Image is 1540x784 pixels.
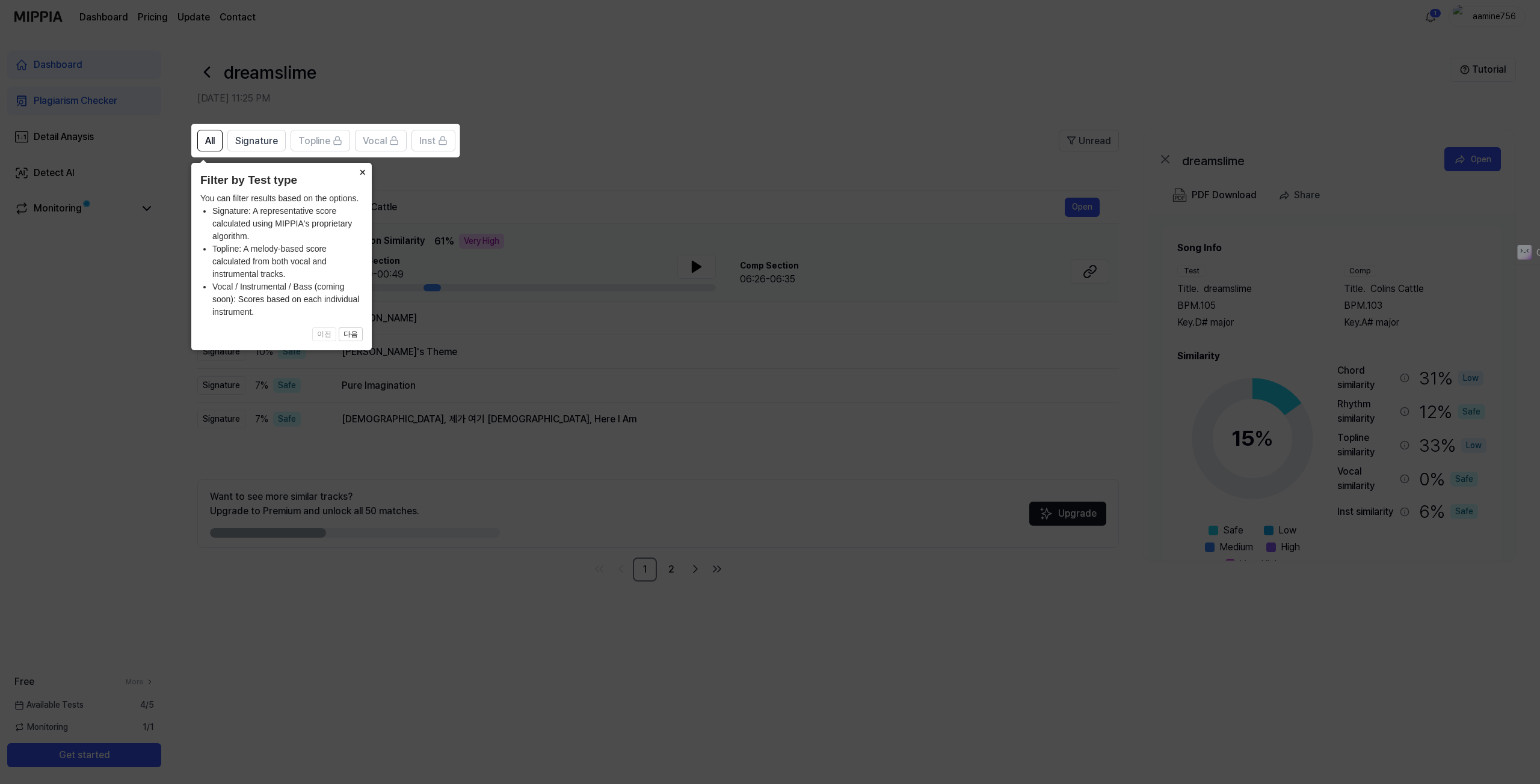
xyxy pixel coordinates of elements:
span: All [205,134,215,148]
span: Topline [298,134,330,148]
button: Signature [227,130,286,151]
div: You can filter results based on the options. [200,192,363,318]
button: All [197,130,223,151]
button: Vocal [355,130,407,151]
span: Inst [419,134,436,148]
li: Vocal / Instrumental / Bass (coming soon): Scores based on each individual instrument. [212,281,363,318]
span: Signature [235,134,278,148]
header: Filter by Test type [200,172,363,189]
button: Inst [411,130,455,151]
li: Signature: A representative score calculated using MIPPIA's proprietary algorithm. [212,205,363,243]
button: Topline [291,130,350,151]
span: Vocal [363,134,387,148]
li: Topline: A melody-based score calculated from both vocal and instrumental tracks. [212,243,363,281]
button: Close [353,163,372,180]
button: 다음 [339,327,363,342]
